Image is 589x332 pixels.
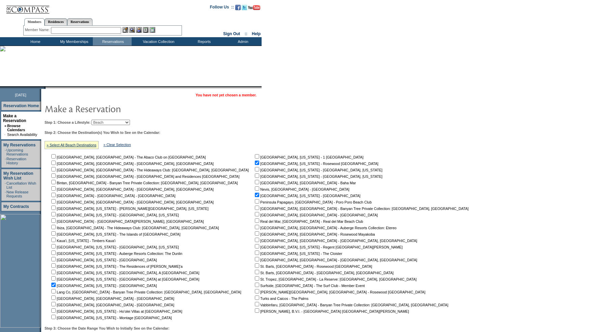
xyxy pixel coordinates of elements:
[50,226,219,230] nobr: Ibiza, [GEOGRAPHIC_DATA] - The Hideaways Club: [GEOGRAPHIC_DATA], [GEOGRAPHIC_DATA]
[223,31,240,36] a: Sign Out
[4,133,6,137] td: ·
[50,239,115,243] nobr: Kaua'i, [US_STATE] - Timbers Kaua'i
[253,309,409,313] nobr: [PERSON_NAME], B.V.I. - [GEOGRAPHIC_DATA] [GEOGRAPHIC_DATA][PERSON_NAME]
[7,133,37,137] a: Search Availability
[235,7,241,11] a: Become our fan on Facebook
[50,155,206,159] nobr: [GEOGRAPHIC_DATA], [GEOGRAPHIC_DATA] - The Abaco Club on [GEOGRAPHIC_DATA]
[6,190,28,198] a: New Release Requests
[45,131,160,135] b: Step 2: Choose the Destination(s) You Wish to See on the Calendar:
[50,297,174,301] nobr: [GEOGRAPHIC_DATA], [GEOGRAPHIC_DATA] - [GEOGRAPHIC_DATA]
[45,18,67,25] a: Residences
[132,37,184,46] td: Vacation Collection
[242,5,247,10] img: Follow us on Twitter
[50,258,157,262] nobr: [GEOGRAPHIC_DATA], [US_STATE] - [GEOGRAPHIC_DATA]
[7,124,25,132] a: Browse Calendars
[136,27,142,33] img: Impersonate
[50,290,241,294] nobr: Lang Co, [GEOGRAPHIC_DATA] - Banyan Tree Private Collection: [GEOGRAPHIC_DATA], [GEOGRAPHIC_DATA]
[45,326,169,330] b: Step 3: Choose the Date Range You Wish to Initially See on the Calendar:
[45,120,90,124] b: Step 1: Choose a Lifestyle:
[123,27,128,33] img: b_edit.gif
[253,239,417,243] nobr: [GEOGRAPHIC_DATA], [GEOGRAPHIC_DATA] - [GEOGRAPHIC_DATA], [GEOGRAPHIC_DATA]
[54,37,93,46] td: My Memberships
[3,171,33,181] a: My Reservation Wish List
[129,27,135,33] img: View
[50,245,179,249] nobr: [GEOGRAPHIC_DATA], [US_STATE] - [GEOGRAPHIC_DATA], [US_STATE]
[50,303,174,307] nobr: [GEOGRAPHIC_DATA], [GEOGRAPHIC_DATA] - [GEOGRAPHIC_DATA]
[253,200,372,204] nobr: Peninsula Papagayo, [GEOGRAPHIC_DATA] - Poro Poro Beach Club
[242,7,247,11] a: Follow us on Twitter
[50,277,199,281] nobr: [GEOGRAPHIC_DATA], [US_STATE] - [GEOGRAPHIC_DATA] at [GEOGRAPHIC_DATA]
[50,213,179,217] nobr: [GEOGRAPHIC_DATA], [US_STATE] - [GEOGRAPHIC_DATA], [US_STATE]
[50,284,157,288] nobr: [GEOGRAPHIC_DATA], [US_STATE] - [GEOGRAPHIC_DATA]
[3,143,35,147] a: My Reservations
[15,37,54,46] td: Home
[253,162,378,166] nobr: [GEOGRAPHIC_DATA], [US_STATE] - Rosewood [GEOGRAPHIC_DATA]
[253,155,364,159] nobr: [GEOGRAPHIC_DATA], [US_STATE] - 1 [GEOGRAPHIC_DATA]
[50,162,214,166] nobr: [GEOGRAPHIC_DATA], [GEOGRAPHIC_DATA] - [GEOGRAPHIC_DATA], [GEOGRAPHIC_DATA]
[253,258,417,262] nobr: [GEOGRAPHIC_DATA], [GEOGRAPHIC_DATA] - [GEOGRAPHIC_DATA], [GEOGRAPHIC_DATA]
[253,264,372,268] nobr: St. Barts, [GEOGRAPHIC_DATA] - Rosewood [GEOGRAPHIC_DATA]
[253,271,394,275] nobr: St. Barts, [GEOGRAPHIC_DATA] - [GEOGRAPHIC_DATA], [GEOGRAPHIC_DATA]
[3,204,29,209] a: My Contracts
[253,245,403,249] nobr: [GEOGRAPHIC_DATA], [US_STATE] - Regent [GEOGRAPHIC_DATA][PERSON_NAME]
[5,148,6,156] td: ·
[50,232,180,236] nobr: [GEOGRAPHIC_DATA], [US_STATE] - The Islands of [GEOGRAPHIC_DATA]
[67,18,92,25] a: Reservations
[253,277,417,281] nobr: St. Tropez, [GEOGRAPHIC_DATA] - La Reserve: [GEOGRAPHIC_DATA], [GEOGRAPHIC_DATA]
[223,37,262,46] td: Admin
[47,143,97,147] a: » Select All Beach Destinations
[253,226,397,230] nobr: [GEOGRAPHIC_DATA], [GEOGRAPHIC_DATA] - Auberge Resorts Collection: Etereo
[253,194,360,198] nobr: [GEOGRAPHIC_DATA], [US_STATE] - [GEOGRAPHIC_DATA]
[3,114,26,123] a: Make a Reservation
[50,309,182,313] nobr: [GEOGRAPHIC_DATA], [US_STATE] - Ho'olei Villas at [GEOGRAPHIC_DATA]
[45,102,180,115] img: pgTtlMakeReservation.gif
[253,187,349,191] nobr: Nevis, [GEOGRAPHIC_DATA] - [GEOGRAPHIC_DATA]
[245,31,247,36] span: ::
[104,143,131,147] a: » Clear Selection
[248,7,260,11] a: Subscribe to our YouTube Channel
[253,252,342,256] nobr: [GEOGRAPHIC_DATA], [US_STATE] - The Cloister
[50,219,204,223] nobr: [GEOGRAPHIC_DATA] - [GEOGRAPHIC_DATA][PERSON_NAME], [GEOGRAPHIC_DATA]
[43,86,46,89] img: promoShadowLeftCorner.gif
[253,181,356,185] nobr: [GEOGRAPHIC_DATA], [GEOGRAPHIC_DATA] - Baha Mar
[50,168,249,172] nobr: [GEOGRAPHIC_DATA], [GEOGRAPHIC_DATA] - The Hideaways Club: [GEOGRAPHIC_DATA], [GEOGRAPHIC_DATA]
[253,290,425,294] nobr: [PERSON_NAME][GEOGRAPHIC_DATA], [GEOGRAPHIC_DATA] - Rosewood [GEOGRAPHIC_DATA]
[184,37,223,46] td: Reports
[253,284,365,288] nobr: Surfside, [GEOGRAPHIC_DATA] - The Surf Club - Member Event
[253,303,448,307] nobr: Vabbinfaru, [GEOGRAPHIC_DATA] - Banyan Tree Private Collection: [GEOGRAPHIC_DATA], [GEOGRAPHIC_DATA]
[253,213,378,217] nobr: [GEOGRAPHIC_DATA], [GEOGRAPHIC_DATA] - [GEOGRAPHIC_DATA]
[50,252,182,256] nobr: [GEOGRAPHIC_DATA], [US_STATE] - Auberge Resorts Collection: The Dunlin
[235,5,241,10] img: Become our fan on Facebook
[5,190,6,198] td: ·
[150,27,155,33] img: b_calculator.gif
[3,103,39,108] a: Reservation Home
[5,181,6,189] td: ·
[6,157,26,165] a: Reservation History
[24,18,45,26] a: Members
[248,5,260,10] img: Subscribe to our YouTube Channel
[253,219,363,223] nobr: Real del Mar, [GEOGRAPHIC_DATA] - Real del Mar Beach Club
[50,316,172,320] nobr: [GEOGRAPHIC_DATA], [US_STATE] - Montage [GEOGRAPHIC_DATA]
[50,271,199,275] nobr: [GEOGRAPHIC_DATA], [US_STATE] - [GEOGRAPHIC_DATA], A [GEOGRAPHIC_DATA]
[50,174,239,179] nobr: [GEOGRAPHIC_DATA], [GEOGRAPHIC_DATA] - [GEOGRAPHIC_DATA] and Residences [GEOGRAPHIC_DATA]
[6,148,28,156] a: Upcoming Reservations
[50,264,183,268] nobr: [GEOGRAPHIC_DATA], [US_STATE] - The Residences of [PERSON_NAME]'a
[253,174,382,179] nobr: [GEOGRAPHIC_DATA], [US_STATE] - [GEOGRAPHIC_DATA], [US_STATE]
[50,200,214,204] nobr: [GEOGRAPHIC_DATA], [GEOGRAPHIC_DATA] - [GEOGRAPHIC_DATA], [GEOGRAPHIC_DATA]
[6,181,36,189] a: Cancellation Wish List
[253,232,375,236] nobr: [GEOGRAPHIC_DATA], [GEOGRAPHIC_DATA] - Rosewood Mayakoba
[50,187,214,191] nobr: [GEOGRAPHIC_DATA], [GEOGRAPHIC_DATA] - [GEOGRAPHIC_DATA], [GEOGRAPHIC_DATA]
[50,181,238,185] nobr: Bintan, [GEOGRAPHIC_DATA] - Banyan Tree Private Collection: [GEOGRAPHIC_DATA], [GEOGRAPHIC_DATA]
[196,93,257,97] span: You have not yet chosen a member.
[4,124,6,128] b: »
[50,194,176,198] nobr: [GEOGRAPHIC_DATA] - [GEOGRAPHIC_DATA] - [GEOGRAPHIC_DATA]
[253,297,309,301] nobr: Turks and Caicos - The Palms
[143,27,149,33] img: Reservations
[93,37,132,46] td: Reservations
[253,168,382,172] nobr: [GEOGRAPHIC_DATA], [US_STATE] - [GEOGRAPHIC_DATA], [US_STATE]
[25,27,51,33] div: Member Name:
[252,31,261,36] a: Help
[50,207,209,211] nobr: [GEOGRAPHIC_DATA], [US_STATE] - [PERSON_NAME][GEOGRAPHIC_DATA], [US_STATE]
[253,207,468,211] nobr: [GEOGRAPHIC_DATA], [GEOGRAPHIC_DATA] - Banyan Tree Private Collection: [GEOGRAPHIC_DATA], [GEOGRA...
